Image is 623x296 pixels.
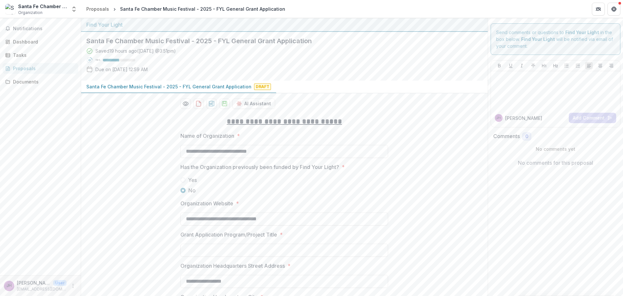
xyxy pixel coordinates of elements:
p: 50 % [95,58,100,62]
div: Find Your Light [86,21,483,29]
p: No comments yet [493,146,618,152]
p: Organization Website [180,199,233,207]
div: Santa Fe Chamber Music Festival [18,3,67,10]
p: Has the Organization previously been funded by Find Your Light? [180,163,339,171]
span: No [188,187,196,194]
strong: Find Your Light [565,30,599,35]
button: download-proposal [219,98,230,109]
button: More [69,282,77,290]
button: Bullet List [563,62,570,70]
div: Joseph Hohlfeld [496,116,501,120]
button: Align Left [585,62,593,70]
button: download-proposal [206,98,217,109]
a: Tasks [3,50,78,60]
p: User [53,280,67,286]
div: Documents [13,78,73,85]
button: Align Center [596,62,604,70]
button: Heading 2 [552,62,559,70]
p: Santa Fe Chamber Music Festival - 2025 - FYL General Grant Application [86,83,251,90]
button: Notifications [3,23,78,34]
p: Organization Headquarters Street Address [180,262,285,270]
h2: Santa Fe Chamber Music Festival - 2025 - FYL General Grant Application [86,37,472,45]
p: [PERSON_NAME] [505,115,542,122]
button: Bold [495,62,503,70]
a: Documents [3,76,78,87]
div: Proposals [86,6,109,12]
button: Preview b2637798-f069-48a4-86e1-555923de7ff7-0.pdf [180,98,191,109]
span: Draft [254,84,271,90]
button: Underline [507,62,515,70]
div: Send comments or questions to in the box below. will be notified via email of your comment. [491,23,621,55]
button: Italicize [518,62,526,70]
button: Get Help [607,3,620,16]
a: Proposals [3,63,78,74]
strong: Find Your Light [521,36,555,42]
span: Yes [188,176,197,184]
div: Joseph Hohlfeld [6,284,12,288]
span: 0 [525,134,528,139]
button: Ordered List [574,62,582,70]
img: Santa Fe Chamber Music Festival [5,4,16,14]
div: Tasks [13,52,73,58]
button: Strike [529,62,537,70]
div: Saved 19 hours ago ( [DATE] @ 3:51pm ) [95,47,176,54]
p: Due on [DATE] 12:59 AM [95,66,148,73]
button: Align Right [607,62,615,70]
p: Name of Organization [180,132,234,140]
div: Proposals [13,65,73,72]
h2: Comments [493,133,520,139]
div: Santa Fe Chamber Music Festival - 2025 - FYL General Grant Application [120,6,285,12]
button: Heading 1 [540,62,548,70]
button: Add Comment [569,113,616,123]
button: download-proposal [193,98,204,109]
a: Dashboard [3,36,78,47]
button: AI Assistant [232,98,275,109]
a: Proposals [84,4,112,14]
div: Dashboard [13,38,73,45]
button: Partners [592,3,605,16]
p: [PERSON_NAME] [17,279,51,286]
p: No comments for this proposal [518,159,593,167]
nav: breadcrumb [84,4,288,14]
span: Organization [18,10,43,16]
span: Notifications [13,26,76,32]
p: [EMAIL_ADDRESS][DOMAIN_NAME] [17,286,67,292]
button: Open entity switcher [69,3,79,16]
p: Grant Application Program/Project Title [180,231,277,238]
